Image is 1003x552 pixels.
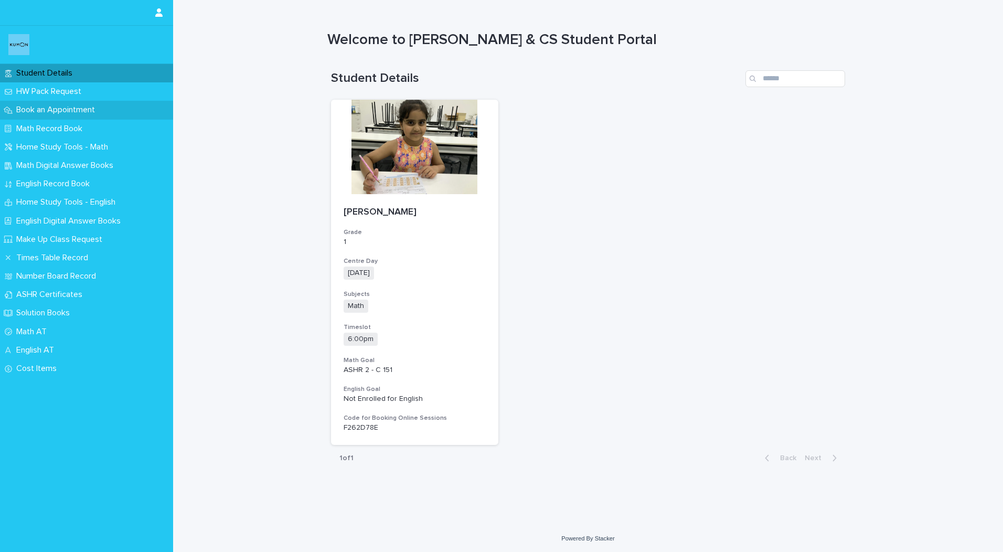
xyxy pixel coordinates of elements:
span: Next [805,454,828,462]
span: Back [774,454,796,462]
button: Next [801,453,845,463]
p: English Record Book [12,179,98,189]
h3: Grade [344,228,486,237]
p: [PERSON_NAME] [344,207,486,218]
p: Math Record Book [12,124,91,134]
button: Back [756,453,801,463]
p: Math Digital Answer Books [12,161,122,171]
p: Home Study Tools - Math [12,142,116,152]
h1: Welcome to [PERSON_NAME] & CS Student Portal [327,31,841,49]
p: ASHR Certificates [12,290,91,300]
p: Not Enrolled for English [344,395,486,404]
span: 6:00pm [344,333,378,346]
span: Math [344,300,368,313]
h3: Timeslot [344,323,486,332]
h3: English Goal [344,385,486,394]
h3: Code for Booking Online Sessions [344,414,486,422]
span: [DATE] [344,267,374,280]
p: Book an Appointment [12,105,103,115]
p: English Digital Answer Books [12,216,129,226]
p: 1 of 1 [331,445,362,471]
p: Number Board Record [12,271,104,281]
p: Make Up Class Request [12,235,111,245]
p: ASHR 2 - C 151 [344,366,486,375]
p: Home Study Tools - English [12,197,124,207]
p: Solution Books [12,308,78,318]
h3: Math Goal [344,356,486,365]
img: o6XkwfS7S2qhyeB9lxyF [8,34,29,55]
p: Times Table Record [12,253,97,263]
h3: Centre Day [344,257,486,266]
a: Powered By Stacker [561,535,614,542]
a: [PERSON_NAME]Grade1Centre Day[DATE]SubjectsMathTimeslot6:00pmMath GoalASHR 2 - C 151English GoalN... [331,100,498,445]
h1: Student Details [331,71,741,86]
p: English AT [12,345,62,355]
input: Search [745,70,845,87]
p: Cost Items [12,364,65,374]
p: Student Details [12,68,81,78]
p: F262D78E [344,423,486,432]
p: 1 [344,238,486,247]
p: Math AT [12,327,55,337]
p: HW Pack Request [12,87,90,97]
h3: Subjects [344,290,486,299]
